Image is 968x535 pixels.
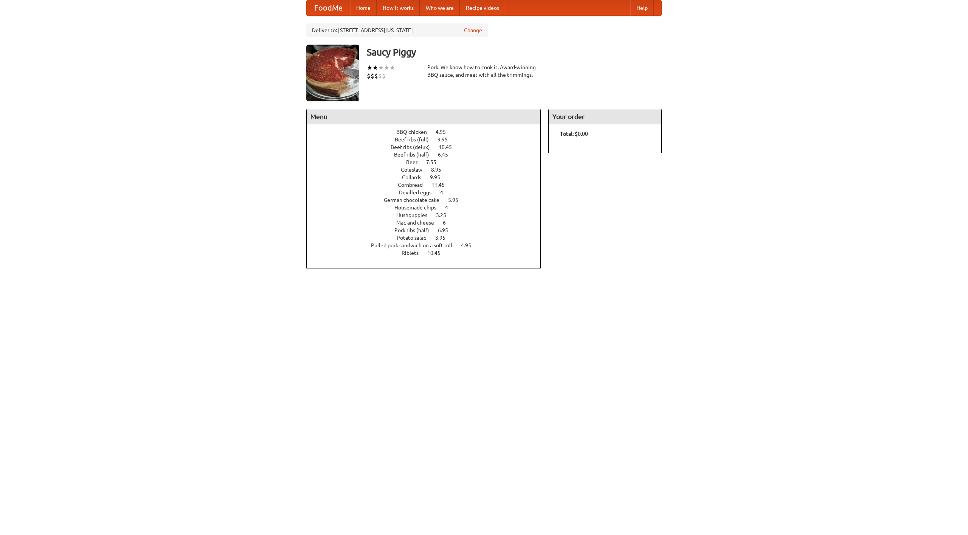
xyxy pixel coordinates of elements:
li: ★ [384,64,389,72]
a: Potato salad 3.95 [397,235,459,241]
li: ★ [389,64,395,72]
span: 6 [443,220,453,226]
a: Help [630,0,654,16]
span: Cornbread [398,182,430,188]
img: angular.jpg [306,45,359,101]
div: Deliver to: [STREET_ADDRESS][US_STATE] [306,23,488,37]
span: Beef ribs (delux) [391,144,437,150]
li: $ [382,72,386,80]
a: Hushpuppies 3.25 [396,212,460,218]
span: 6.95 [438,227,456,233]
span: 4 [445,205,456,211]
a: How it works [377,0,420,16]
a: Pork ribs (half) 6.95 [394,227,462,233]
a: Collards 9.95 [402,174,454,180]
a: Riblets 10.45 [402,250,455,256]
span: 4.95 [461,242,479,248]
li: $ [374,72,378,80]
a: BBQ chicken 4.95 [396,129,460,135]
span: 11.45 [431,182,452,188]
h4: Your order [549,109,661,124]
a: Pulled pork sandwich on a soft roll 4.95 [371,242,485,248]
span: 10.45 [439,144,459,150]
span: 10.45 [427,250,448,256]
a: Recipe videos [460,0,505,16]
a: Beef ribs (delux) 10.45 [391,144,466,150]
li: ★ [372,64,378,72]
span: Beef ribs (full) [395,136,436,143]
li: $ [371,72,374,80]
a: Beef ribs (half) 6.45 [394,152,462,158]
a: Housemade chips 4 [394,205,462,211]
li: ★ [367,64,372,72]
a: Who we are [420,0,460,16]
span: Pork ribs (half) [394,227,437,233]
a: FoodMe [307,0,350,16]
span: Riblets [402,250,426,256]
span: Collards [402,174,429,180]
a: German chocolate cake 5.95 [384,197,472,203]
a: Change [464,26,482,34]
h3: Saucy Piggy [367,45,662,60]
li: $ [367,72,371,80]
span: Devilled eggs [399,189,439,195]
span: 4 [440,189,451,195]
span: German chocolate cake [384,197,447,203]
span: 9.95 [430,174,448,180]
span: Beer [406,159,425,165]
span: 7.55 [426,159,444,165]
span: BBQ chicken [396,129,434,135]
a: Devilled eggs 4 [399,189,457,195]
span: Coleslaw [401,167,430,173]
span: Housemade chips [394,205,444,211]
a: Home [350,0,377,16]
a: Mac and cheese 6 [396,220,460,226]
a: Beef ribs (full) 9.95 [395,136,462,143]
li: ★ [378,64,384,72]
span: 5.95 [448,197,466,203]
span: Beef ribs (half) [394,152,437,158]
b: Total: $0.00 [560,131,588,137]
span: Potato salad [397,235,434,241]
span: 3.95 [435,235,453,241]
span: 4.95 [436,129,453,135]
a: Cornbread 11.45 [398,182,459,188]
span: 8.95 [431,167,449,173]
a: Beer 7.55 [406,159,450,165]
div: Pork. We know how to cook it. Award-winning BBQ sauce, and meat with all the trimmings. [427,64,541,79]
span: Mac and cheese [396,220,442,226]
span: Hushpuppies [396,212,435,218]
span: 6.45 [438,152,456,158]
a: Coleslaw 8.95 [401,167,455,173]
li: $ [378,72,382,80]
h4: Menu [307,109,540,124]
span: Pulled pork sandwich on a soft roll [371,242,460,248]
span: 3.25 [436,212,454,218]
span: 9.95 [437,136,455,143]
